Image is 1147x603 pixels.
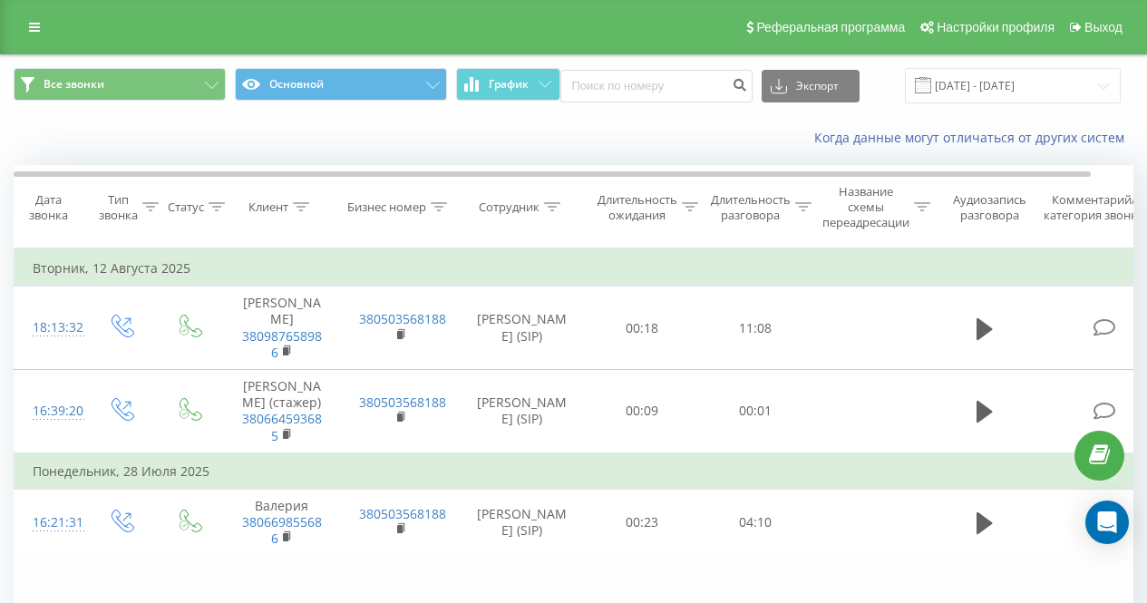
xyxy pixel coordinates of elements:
div: Дата звонка [15,192,82,223]
button: Основной [235,68,447,101]
td: 00:18 [586,287,699,370]
span: График [489,78,529,91]
div: Open Intercom Messenger [1085,501,1129,544]
td: [PERSON_NAME] [223,287,341,370]
a: 380669855686 [242,513,322,547]
input: Поиск по номеру [560,70,753,102]
div: 16:21:31 [33,505,69,540]
div: Длительность ожидания [598,192,677,223]
span: Настройки профиля [937,20,1055,34]
div: 18:13:32 [33,310,69,345]
span: Все звонки [44,77,104,92]
a: 380503568188 [359,394,446,411]
td: 11:08 [699,287,812,370]
td: [PERSON_NAME] (SIP) [459,370,586,453]
a: 380503568188 [359,310,446,327]
td: 00:09 [586,370,699,453]
div: Клиент [248,199,288,215]
a: 380664593685 [242,410,322,443]
div: Сотрудник [479,199,539,215]
div: Название схемы переадресации [822,184,909,230]
div: Длительность разговора [711,192,791,223]
span: Реферальная программа [756,20,905,34]
td: [PERSON_NAME] (SIP) [459,287,586,370]
a: 380503568188 [359,505,446,522]
button: Все звонки [14,68,226,101]
td: 00:01 [699,370,812,453]
div: 16:39:20 [33,394,69,429]
a: 380987658986 [242,327,322,361]
td: [PERSON_NAME] (стажер) [223,370,341,453]
td: 00:23 [586,489,699,556]
td: Валерия [223,489,341,556]
span: Выход [1084,20,1123,34]
button: График [456,68,560,101]
div: Комментарий/категория звонка [1041,192,1147,223]
div: Аудиозапись разговора [946,192,1034,223]
div: Бизнес номер [347,199,426,215]
a: Когда данные могут отличаться от других систем [814,129,1133,146]
td: 04:10 [699,489,812,556]
button: Экспорт [762,70,860,102]
td: [PERSON_NAME] (SIP) [459,489,586,556]
div: Тип звонка [99,192,138,223]
div: Статус [168,199,204,215]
